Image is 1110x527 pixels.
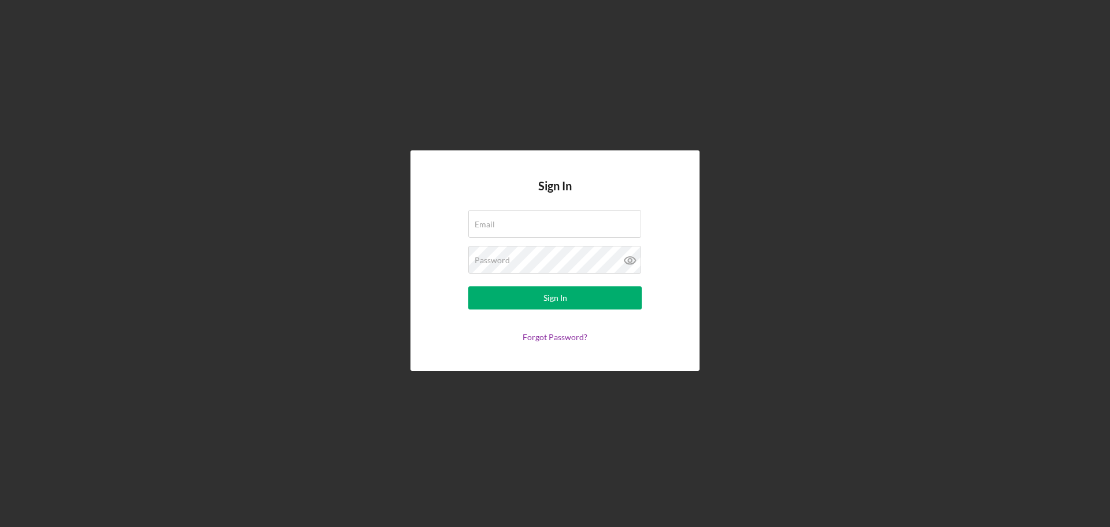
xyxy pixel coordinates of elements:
[475,220,495,229] label: Email
[468,286,642,309] button: Sign In
[523,332,587,342] a: Forgot Password?
[543,286,567,309] div: Sign In
[538,179,572,210] h4: Sign In
[475,256,510,265] label: Password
